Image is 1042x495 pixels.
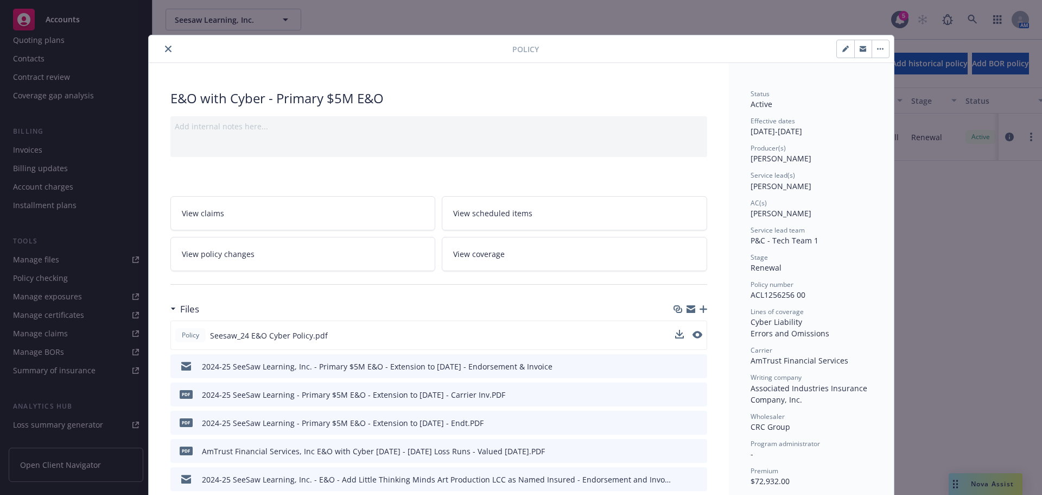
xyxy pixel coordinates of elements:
[693,389,703,400] button: preview file
[751,225,805,235] span: Service lead team
[751,143,786,153] span: Producer(s)
[170,237,436,271] a: View policy changes
[170,196,436,230] a: View claims
[692,330,702,341] button: preview file
[453,248,505,260] span: View coverage
[751,116,795,126] span: Effective dates
[676,361,684,372] button: download file
[180,418,193,427] span: PDF
[751,422,790,432] span: CRC Group
[693,361,703,372] button: preview file
[693,417,703,429] button: preview file
[442,237,707,271] a: View coverage
[202,417,484,429] div: 2024-25 SeeSaw Learning - Primary $5M E&O - Extension to [DATE] - Endt.PDF
[751,181,811,191] span: [PERSON_NAME]
[751,346,772,355] span: Carrier
[751,439,820,448] span: Program administrator
[751,171,795,180] span: Service lead(s)
[180,302,199,316] h3: Files
[751,116,872,137] div: [DATE] - [DATE]
[751,280,793,289] span: Policy number
[202,389,505,400] div: 2024-25 SeeSaw Learning - Primary $5M E&O - Extension to [DATE] - Carrier Inv.PDF
[751,153,811,164] span: [PERSON_NAME]
[676,417,684,429] button: download file
[170,89,707,108] div: E&O with Cyber - Primary $5M E&O
[751,290,805,300] span: ACL1256256 00
[676,474,684,485] button: download file
[751,89,770,98] span: Status
[693,474,703,485] button: preview file
[175,121,703,132] div: Add internal notes here...
[180,390,193,398] span: PDF
[210,330,328,341] span: Seesaw_24 E&O Cyber Policy.pdf
[751,373,802,382] span: Writing company
[751,253,768,262] span: Stage
[692,331,702,339] button: preview file
[751,262,781,273] span: Renewal
[442,196,707,230] a: View scheduled items
[202,361,552,372] div: 2024-25 SeeSaw Learning, Inc. - Primary $5M E&O - Extension to [DATE] - Endorsement & Invoice
[180,330,201,340] span: Policy
[751,198,767,208] span: AC(s)
[693,446,703,457] button: preview file
[751,476,790,486] span: $72,932.00
[170,302,199,316] div: Files
[676,446,684,457] button: download file
[751,328,872,339] div: Errors and Omissions
[751,235,818,246] span: P&C - Tech Team 1
[512,43,539,55] span: Policy
[751,208,811,218] span: [PERSON_NAME]
[182,208,224,219] span: View claims
[453,208,532,219] span: View scheduled items
[751,383,869,405] span: Associated Industries Insurance Company, Inc.
[751,316,872,328] div: Cyber Liability
[202,474,671,485] div: 2024-25 SeeSaw Learning, Inc. - E&O - Add Little Thinking Minds Art Production LCC as Named Insur...
[182,248,255,260] span: View policy changes
[162,42,175,55] button: close
[751,412,785,421] span: Wholesaler
[180,447,193,455] span: PDF
[751,466,778,475] span: Premium
[676,389,684,400] button: download file
[751,355,848,366] span: AmTrust Financial Services
[675,330,684,341] button: download file
[202,446,545,457] div: AmTrust Financial Services, Inc E&O with Cyber [DATE] - [DATE] Loss Runs - Valued [DATE].PDF
[675,330,684,339] button: download file
[751,307,804,316] span: Lines of coverage
[751,449,753,459] span: -
[751,99,772,109] span: Active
